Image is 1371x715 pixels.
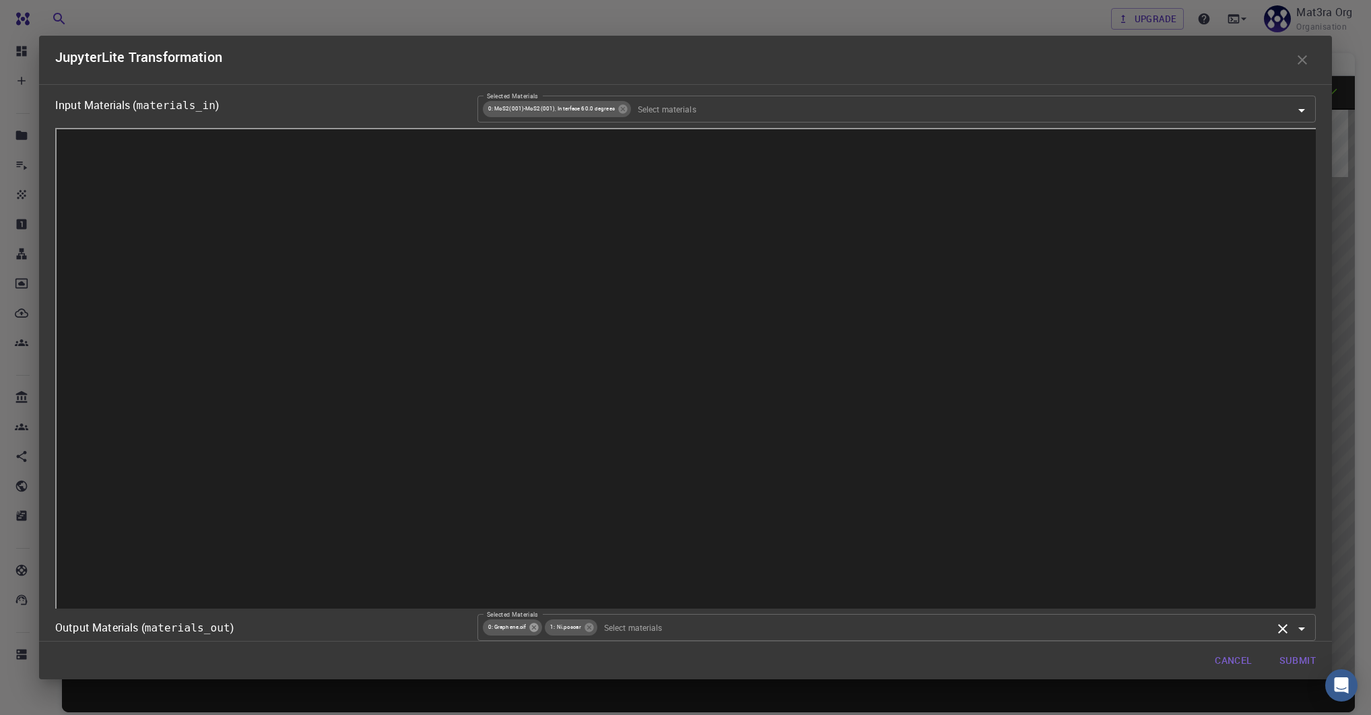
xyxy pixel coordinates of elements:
[545,619,597,636] div: 1: Ni.poscar
[137,99,215,112] code: materials_in
[545,621,586,633] span: 1: Ni.poscar
[483,103,620,114] span: 0: MoS2(001)-MoS2(001), Interface 60.0 degrees
[632,102,1272,116] input: Select materials
[483,619,543,636] div: 0: Graphene.cif
[1272,618,1294,640] button: Clear
[55,96,472,115] h6: Input Materials ( )
[599,620,1272,635] input: Select materials
[28,9,77,22] span: Support
[487,92,538,100] label: Selected Materials
[1325,669,1358,702] div: Open Intercom Messenger
[1292,619,1311,638] button: Open
[1292,101,1311,120] button: Open
[55,618,234,638] h6: Output Materials ( )
[483,621,532,633] span: 0: Graphene.cif
[145,621,230,634] code: materials_out
[487,610,538,619] label: Selected Materials
[55,46,222,73] h6: JupyterLite Transformation
[1204,647,1263,674] button: Cancel
[483,101,631,117] div: 0: MoS2(001)-MoS2(001), Interface 60.0 degrees
[55,128,1318,611] iframe: JupyterLite
[1269,647,1327,674] button: Submit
